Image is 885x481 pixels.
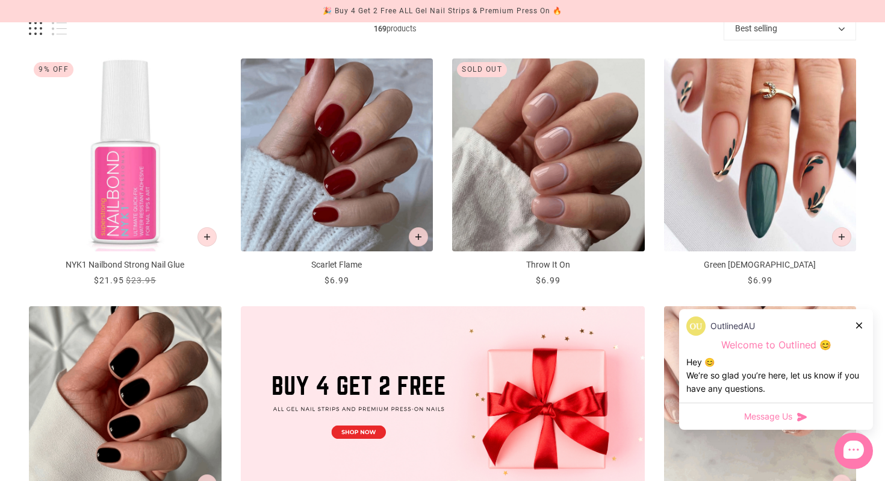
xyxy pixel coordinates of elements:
span: Message Us [744,410,792,423]
span: $6.99 [748,275,772,285]
button: List view [52,22,67,36]
button: Add to cart [409,227,428,247]
span: products [67,22,724,35]
p: Green [DEMOGRAPHIC_DATA] [664,259,857,271]
p: Throw It On [452,259,645,271]
a: Throw It On [452,58,645,287]
span: $23.95 [126,275,156,285]
a: Green Zen [664,58,857,287]
p: NYK1 Nailbond Strong Nail Glue [29,259,222,271]
a: Scarlet Flame [241,58,433,287]
button: Best selling [724,17,856,40]
img: data:image/png;base64,iVBORw0KGgoAAAANSUhEUgAAACQAAAAkCAYAAADhAJiYAAAAAXNSR0IArs4c6QAAAr1JREFUWEf... [686,316,706,336]
p: Welcome to Outlined 😊 [686,339,866,351]
b: 169 [374,24,387,33]
span: $21.95 [94,275,124,285]
button: Add to cart [197,227,217,247]
a: NYK1 Nailbond Strong Nail Glue [29,58,222,287]
div: 9% Off [34,62,73,77]
div: 🎉 Buy 4 Get 2 Free ALL Gel Nail Strips & Premium Press On 🔥 [323,5,562,17]
div: Hey 😊 We‘re so glad you’re here, let us know if you have any questions. [686,356,866,395]
span: $6.99 [536,275,560,285]
span: $6.99 [324,275,349,285]
button: Grid view [29,22,42,36]
p: Scarlet Flame [241,259,433,271]
img: Throw It On-Press on Manicure-Outlined [452,58,645,251]
button: Add to cart [832,227,851,247]
div: Sold out [457,62,507,77]
img: Scarlet Flame-Press on Manicure-Outlined [241,58,433,251]
p: OutlinedAU [710,319,755,333]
